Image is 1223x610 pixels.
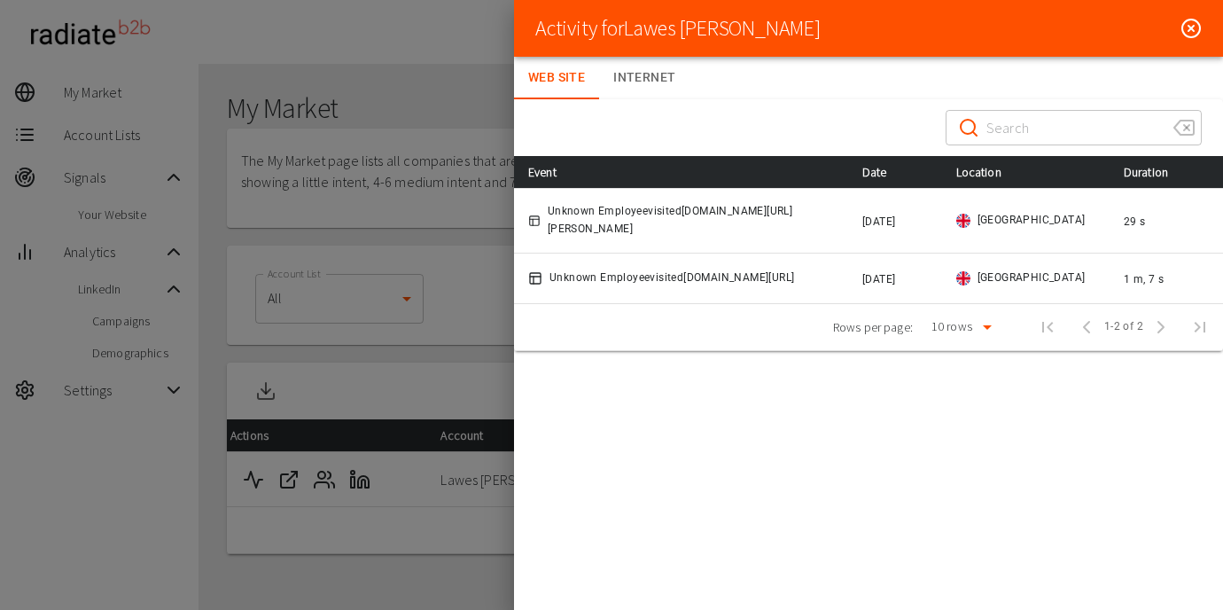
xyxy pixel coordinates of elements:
[862,161,915,183] span: Date
[956,271,970,285] img: gb
[599,57,689,99] button: Internet
[549,270,794,287] span: Unknown Employee visited [DOMAIN_NAME][URL]
[1069,309,1104,345] span: Previous Page
[978,270,1086,287] span: [GEOGRAPHIC_DATA]
[528,161,834,183] div: Event
[1124,161,1196,183] span: Duration
[514,57,599,99] button: Web Site
[956,161,1030,183] span: Location
[1124,161,1209,183] div: Duration
[528,161,585,183] span: Event
[833,318,913,336] p: Rows per page:
[862,161,928,183] div: Date
[1026,306,1069,348] span: First Page
[1143,309,1179,345] span: Next Page
[548,203,834,239] span: Unknown Employee visited [DOMAIN_NAME][URL][PERSON_NAME]
[862,273,895,285] span: [DATE]
[956,214,970,228] img: gb
[862,215,895,228] span: [DATE]
[986,103,1159,152] input: Search
[514,57,689,99] div: Account Tabs
[927,317,977,335] div: 10 rows
[1104,318,1143,336] span: 1-2 of 2
[1179,306,1221,348] span: Last Page
[1124,273,1164,285] span: 1 m, 7 s
[978,212,1086,230] span: [GEOGRAPHIC_DATA]
[1124,215,1146,228] span: 29 s
[958,117,979,138] svg: Search
[956,161,1095,183] div: Location
[920,314,998,340] div: 10 rows
[535,16,821,42] h2: Activity for Lawes [PERSON_NAME]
